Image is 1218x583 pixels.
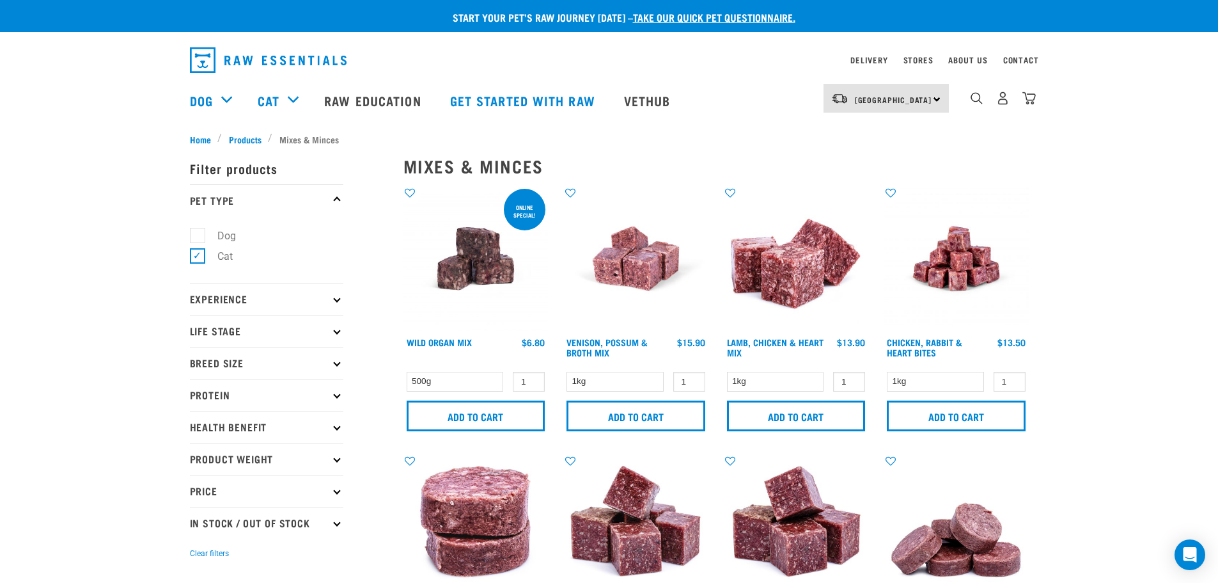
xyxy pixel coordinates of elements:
p: Filter products [190,152,343,184]
button: Clear filters [190,548,229,559]
img: Raw Essentials Logo [190,47,347,73]
a: Chicken, Rabbit & Heart Bites [887,340,962,355]
a: Contact [1003,58,1039,62]
div: $6.80 [522,337,545,347]
p: Health Benefit [190,411,343,443]
label: Cat [197,248,238,264]
img: 1124 Lamb Chicken Heart Mix 01 [724,186,869,331]
input: 1 [673,372,705,392]
p: Protein [190,379,343,411]
img: Vension and heart [563,186,708,331]
a: Home [190,132,218,146]
p: Product Weight [190,443,343,475]
p: Breed Size [190,347,343,379]
a: Raw Education [311,75,437,126]
span: Products [229,132,262,146]
a: take our quick pet questionnaire. [633,14,795,20]
span: [GEOGRAPHIC_DATA] [855,97,932,102]
a: Lamb, Chicken & Heart Mix [727,340,824,355]
input: Add to cart [566,401,705,431]
a: Products [222,132,268,146]
input: Add to cart [407,401,545,431]
h2: Mixes & Minces [403,156,1029,176]
a: Wild Organ Mix [407,340,472,344]
div: $13.50 [997,337,1026,347]
p: Pet Type [190,184,343,216]
span: Home [190,132,211,146]
nav: breadcrumbs [190,132,1029,146]
a: About Us [948,58,987,62]
p: Experience [190,283,343,315]
img: van-moving.png [831,93,848,104]
a: Venison, Possum & Broth Mix [566,340,648,355]
img: Chicken Rabbit Heart 1609 [884,186,1029,331]
img: home-icon@2x.png [1022,92,1036,105]
input: Add to cart [727,401,866,431]
input: Add to cart [887,401,1026,431]
a: Vethub [611,75,687,126]
div: $15.90 [677,337,705,347]
input: 1 [994,372,1026,392]
div: Open Intercom Messenger [1175,539,1205,570]
a: Dog [190,91,213,110]
p: In Stock / Out Of Stock [190,507,343,539]
a: Stores [903,58,933,62]
p: Life Stage [190,315,343,347]
nav: dropdown navigation [180,42,1039,78]
div: $13.90 [837,337,865,347]
input: 1 [833,372,865,392]
img: home-icon-1@2x.png [971,92,983,104]
a: Delivery [850,58,887,62]
p: Price [190,475,343,507]
label: Dog [197,228,241,244]
img: user.png [996,92,1010,105]
input: 1 [513,372,545,392]
a: Cat [258,91,279,110]
div: ONLINE SPECIAL! [504,198,545,225]
a: Get started with Raw [437,75,611,126]
img: Wild Organ Mix [403,186,549,331]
